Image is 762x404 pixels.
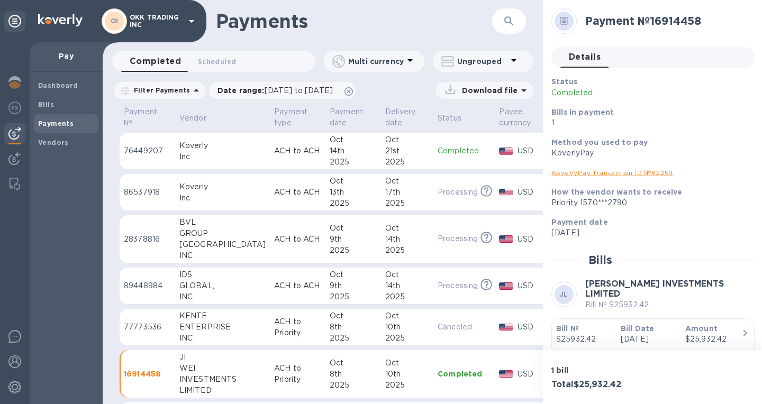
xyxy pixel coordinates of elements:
[518,234,545,245] p: USD
[499,324,513,331] img: USD
[551,148,746,159] div: KoverlyPay
[551,188,683,196] b: How the vendor wants to receive
[685,324,718,333] b: Amount
[385,134,429,145] div: Oct
[130,54,181,69] span: Completed
[198,56,236,67] span: Scheduled
[621,334,677,345] p: [DATE]
[179,151,266,162] div: Inc.
[438,322,491,333] p: Canceled
[551,218,608,226] b: Payment date
[438,113,461,124] p: Status
[685,334,741,345] div: $25,932.42
[179,181,266,192] div: Koverly
[330,369,377,380] div: 8th
[518,322,545,333] p: USD
[556,334,612,345] p: S25932.42
[179,333,266,344] div: INC
[551,77,577,86] b: Status
[179,239,266,250] div: [GEOGRAPHIC_DATA]
[179,140,266,151] div: Koverly
[385,234,429,245] div: 14th
[385,357,429,369] div: Oct
[551,318,755,355] button: Bill №S25932.42Bill Date[DATE]Amount$25,932.42
[499,106,531,128] p: Payee currency
[124,106,157,128] p: Payment №
[274,280,321,291] p: ACH to ACH
[551,117,746,128] p: 1
[518,280,545,291] p: USD
[274,234,321,245] p: ACH to ACH
[385,223,429,234] div: Oct
[385,187,429,198] div: 17th
[556,324,579,333] b: Bill №
[38,120,74,127] b: Payments
[130,86,190,95] p: Filter Payments
[330,310,377,322] div: Oct
[551,227,746,238] p: [DATE]
[385,269,429,280] div: Oct
[560,290,568,298] b: JL
[330,380,377,391] div: 2025
[330,280,377,291] div: 9th
[385,106,429,128] span: Delivery date
[385,245,429,256] div: 2025
[124,106,171,128] span: Payment №
[438,113,475,124] span: Status
[499,235,513,243] img: USD
[179,310,266,322] div: KENTE
[385,198,429,209] div: 2025
[385,157,429,168] div: 2025
[438,233,478,244] p: Processing
[330,322,377,333] div: 8th
[179,322,266,333] div: ENTERPRISE
[8,102,21,114] img: Foreign exchange
[499,370,513,378] img: USD
[130,14,183,29] p: OKK TRADING INC
[585,299,755,310] p: Bill № S25932.42
[551,365,649,375] p: 1 bill
[330,291,377,302] div: 2025
[38,81,78,89] b: Dashboard
[551,169,673,177] a: KoverlyPay Transaction ID № 82259
[551,380,649,390] h3: Total $25,932.42
[179,280,266,291] div: GLOBAL,
[330,223,377,234] div: Oct
[385,333,429,344] div: 2025
[124,145,171,157] p: 76449207
[551,138,648,146] b: Method you used to pay
[385,322,429,333] div: 10th
[499,282,513,290] img: USD
[330,333,377,344] div: 2025
[274,145,321,157] p: ACH to ACH
[330,157,377,168] div: 2025
[330,357,377,369] div: Oct
[38,51,94,61] p: Pay
[330,269,377,280] div: Oct
[124,369,171,379] p: 16914458
[217,85,338,96] p: Date range :
[265,86,333,95] span: [DATE] to [DATE]
[179,352,266,363] div: JI
[569,50,601,65] span: Details
[518,187,545,198] p: USD
[179,113,220,124] span: Vendor
[499,106,545,128] span: Payee currency
[385,310,429,322] div: Oct
[124,234,171,245] p: 28378816
[111,17,119,25] b: OI
[38,100,54,108] b: Bills
[330,187,377,198] div: 13th
[330,176,377,187] div: Oct
[179,269,266,280] div: IDS
[179,385,266,396] div: LIMITED
[385,106,415,128] p: Delivery date
[385,291,429,302] div: 2025
[457,56,507,67] p: Ungrouped
[179,228,266,239] div: GROUP
[385,280,429,291] div: 14th
[551,87,681,98] p: Completed
[179,217,266,228] div: BVL
[179,250,266,261] div: INC
[179,113,206,124] p: Vendor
